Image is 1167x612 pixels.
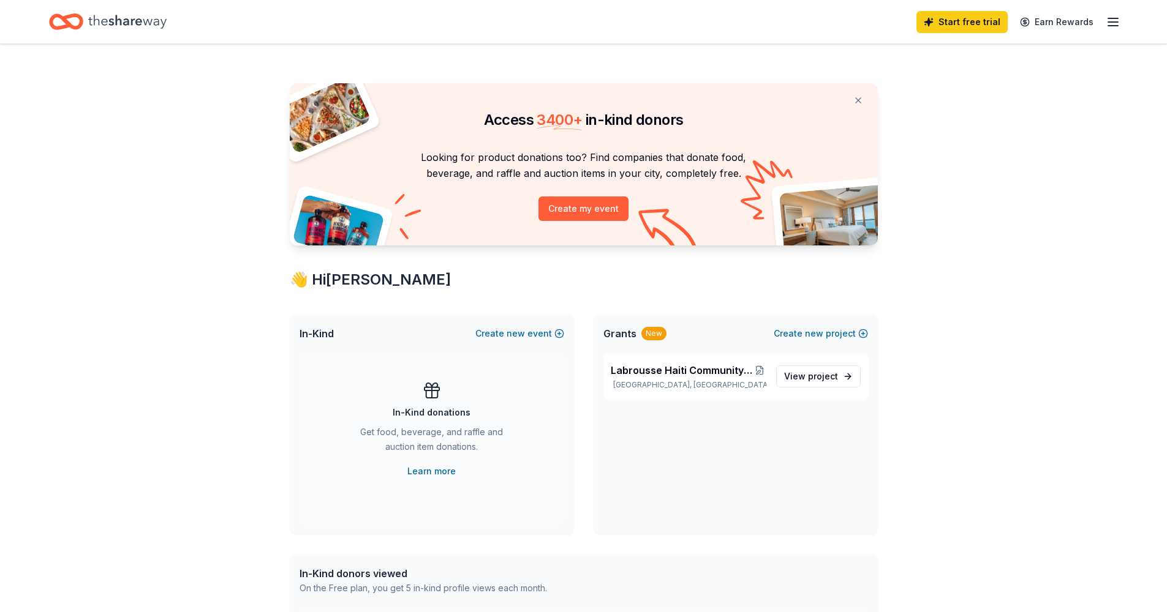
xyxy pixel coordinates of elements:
div: Get food, beverage, and raffle and auction item donations. [349,425,515,459]
div: In-Kind donors viewed [300,566,547,581]
span: View [784,369,838,384]
span: project [808,371,838,381]
a: Home [49,7,167,36]
span: Grants [603,326,636,341]
a: View project [776,365,861,387]
span: Labrousse Haiti Community School - [GEOGRAPHIC_DATA] [611,363,754,378]
span: new [805,326,823,341]
div: On the Free plan, you get 5 in-kind profile views each month. [300,581,547,595]
img: Curvy arrow [638,209,700,255]
span: new [507,326,525,341]
span: 3400 + [537,111,582,129]
img: Pizza [276,76,371,154]
a: Start free trial [916,11,1008,33]
p: Looking for product donations too? Find companies that donate food, beverage, and raffle and auct... [304,149,863,182]
a: Earn Rewards [1013,11,1101,33]
button: Createnewproject [774,326,868,341]
span: In-Kind [300,326,334,341]
a: Learn more [407,464,456,479]
div: In-Kind donations [393,405,470,420]
span: Access in-kind donors [484,111,684,129]
button: Createnewevent [475,326,564,341]
button: Create my event [538,196,629,221]
p: [GEOGRAPHIC_DATA], [GEOGRAPHIC_DATA] [611,380,766,390]
div: 👋 Hi [PERSON_NAME] [290,270,878,289]
div: New [641,327,667,340]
